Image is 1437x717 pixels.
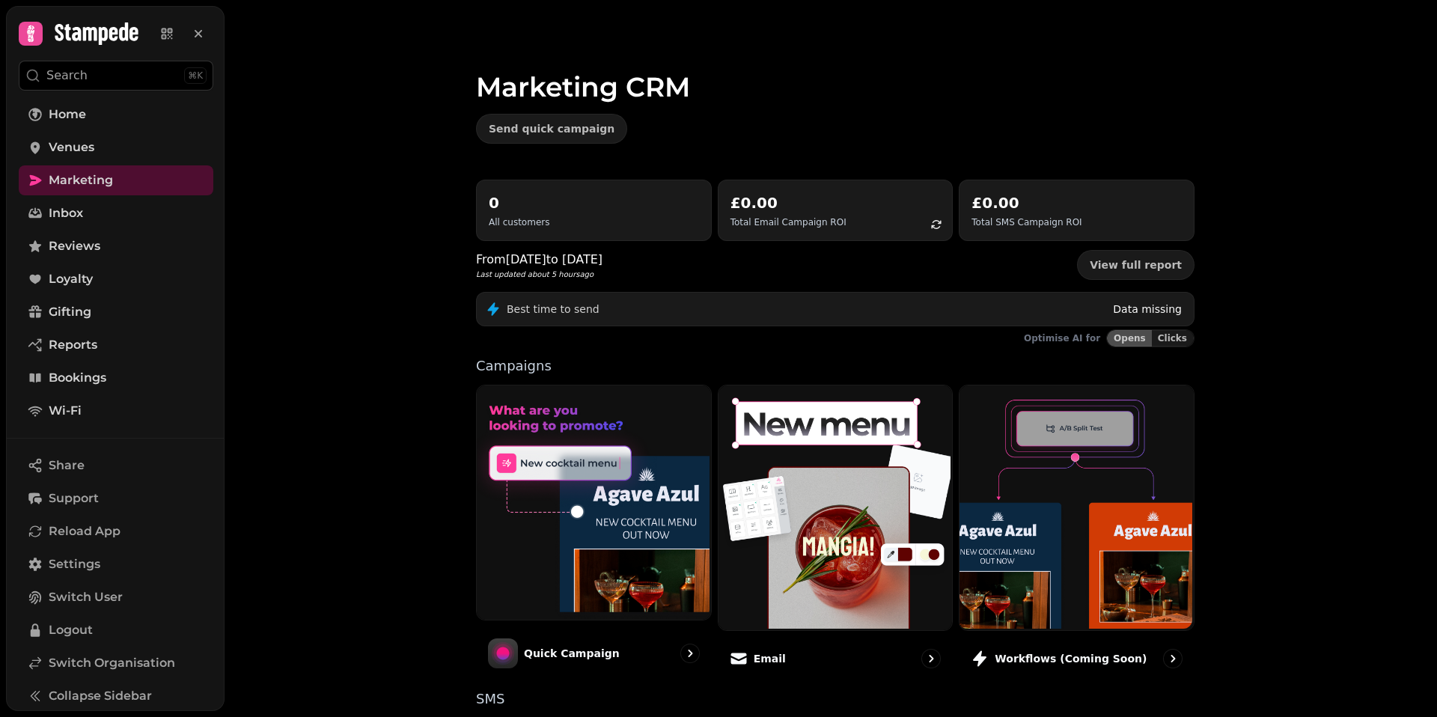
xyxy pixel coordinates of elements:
[1077,250,1195,280] a: View full report
[19,516,213,546] button: Reload App
[730,216,846,228] p: Total Email Campaign ROI
[476,359,1195,373] p: Campaigns
[49,522,120,540] span: Reload App
[524,646,620,661] p: Quick Campaign
[49,204,83,222] span: Inbox
[1107,330,1152,347] button: Opens
[49,654,175,672] span: Switch Organisation
[49,369,106,387] span: Bookings
[507,302,599,317] p: Best time to send
[995,651,1147,666] p: Workflows (coming soon)
[489,216,549,228] p: All customers
[19,198,213,228] a: Inbox
[1024,332,1100,344] p: Optimise AI for
[49,687,152,705] span: Collapse Sidebar
[19,681,213,711] button: Collapse Sidebar
[49,555,100,573] span: Settings
[476,251,602,269] p: From [DATE] to [DATE]
[19,165,213,195] a: Marketing
[924,212,949,237] button: refresh
[19,231,213,261] a: Reviews
[49,489,99,507] span: Support
[19,549,213,579] a: Settings
[971,216,1081,228] p: Total SMS Campaign ROI
[1158,334,1187,343] span: Clicks
[49,106,86,123] span: Home
[49,237,100,255] span: Reviews
[19,132,213,162] a: Venues
[717,384,951,629] img: Email
[49,336,97,354] span: Reports
[49,303,91,321] span: Gifting
[49,402,82,420] span: Wi-Fi
[49,621,93,639] span: Logout
[1165,651,1180,666] svg: go to
[49,171,113,189] span: Marketing
[19,648,213,678] a: Switch Organisation
[754,651,786,666] p: Email
[19,363,213,393] a: Bookings
[476,269,602,280] p: Last updated about 5 hours ago
[924,651,939,666] svg: go to
[730,192,846,213] h2: £0.00
[683,646,698,661] svg: go to
[19,61,213,91] button: Search⌘K
[19,582,213,612] button: Switch User
[49,588,123,606] span: Switch User
[476,114,627,144] button: Send quick campaign
[489,192,549,213] h2: 0
[476,36,1195,102] h1: Marketing CRM
[489,123,614,134] span: Send quick campaign
[958,384,1192,629] img: Workflows (coming soon)
[1152,330,1194,347] button: Clicks
[19,264,213,294] a: Loyalty
[959,385,1195,680] a: Workflows (coming soon)Workflows (coming soon)
[1114,334,1146,343] span: Opens
[19,297,213,327] a: Gifting
[19,451,213,480] button: Share
[1113,302,1182,317] p: Data missing
[19,330,213,360] a: Reports
[19,615,213,645] button: Logout
[184,67,207,84] div: ⌘K
[19,100,213,129] a: Home
[475,384,710,618] img: Quick Campaign
[971,192,1081,213] h2: £0.00
[19,483,213,513] button: Support
[49,457,85,475] span: Share
[49,270,93,288] span: Loyalty
[49,138,94,156] span: Venues
[476,692,1195,706] p: SMS
[19,396,213,426] a: Wi-Fi
[718,385,954,680] a: EmailEmail
[476,385,712,680] a: Quick CampaignQuick Campaign
[46,67,88,85] p: Search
